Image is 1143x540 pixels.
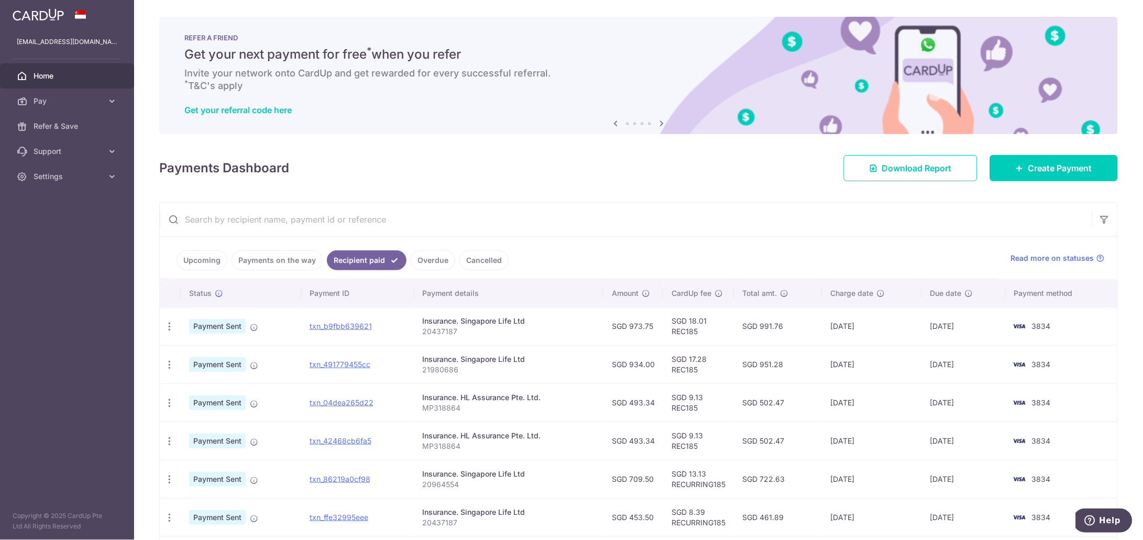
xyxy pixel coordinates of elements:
[34,171,103,182] span: Settings
[922,307,1006,345] td: [DATE]
[734,498,822,536] td: SGD 461.89
[603,307,663,345] td: SGD 973.75
[189,472,246,487] span: Payment Sent
[922,498,1006,536] td: [DATE]
[423,326,596,337] p: 20437187
[603,422,663,460] td: SGD 493.34
[663,460,734,498] td: SGD 13.13 RECURRING185
[1006,280,1117,307] th: Payment method
[414,280,604,307] th: Payment details
[160,203,1092,236] input: Search by recipient name, payment id or reference
[734,345,822,383] td: SGD 951.28
[1009,320,1030,333] img: Bank Card
[1032,436,1051,445] span: 3834
[1009,358,1030,371] img: Bank Card
[1011,253,1094,263] span: Read more on statuses
[34,96,103,106] span: Pay
[1009,511,1030,524] img: Bank Card
[1011,253,1105,263] a: Read more on statuses
[411,250,455,270] a: Overdue
[34,146,103,157] span: Support
[1032,475,1051,483] span: 3834
[310,322,372,330] a: txn_b9fbb639621
[734,422,822,460] td: SGD 502.47
[990,155,1118,181] a: Create Payment
[1009,396,1030,409] img: Bank Card
[734,383,822,422] td: SGD 502.47
[603,383,663,422] td: SGD 493.34
[189,357,246,372] span: Payment Sent
[1009,473,1030,486] img: Bank Card
[734,460,822,498] td: SGD 722.63
[822,383,922,422] td: [DATE]
[423,469,596,479] div: Insurance. Singapore Life Ltd
[922,422,1006,460] td: [DATE]
[189,319,246,334] span: Payment Sent
[34,121,103,131] span: Refer & Save
[17,37,117,47] p: [EMAIL_ADDRESS][DOMAIN_NAME]
[423,392,596,403] div: Insurance. HL Assurance Pte. Ltd.
[882,162,952,174] span: Download Report
[822,422,922,460] td: [DATE]
[1032,513,1051,522] span: 3834
[672,288,711,299] span: CardUp fee
[423,365,596,375] p: 21980686
[930,288,962,299] span: Due date
[603,498,663,536] td: SGD 453.50
[459,250,509,270] a: Cancelled
[822,345,922,383] td: [DATE]
[310,513,368,522] a: txn_ffe32995eee
[34,71,103,81] span: Home
[603,345,663,383] td: SGD 934.00
[663,345,734,383] td: SGD 17.28 REC185
[612,288,639,299] span: Amount
[1076,509,1133,535] iframe: Opens a widget where you can find more information
[1032,322,1051,330] span: 3834
[822,460,922,498] td: [DATE]
[310,398,373,407] a: txn_04dea265d22
[423,507,596,517] div: Insurance. Singapore Life Ltd
[1032,360,1051,369] span: 3834
[189,510,246,525] span: Payment Sent
[822,498,922,536] td: [DATE]
[189,288,212,299] span: Status
[423,517,596,528] p: 20437187
[423,441,596,451] p: MP318864
[734,307,822,345] td: SGD 991.76
[922,345,1006,383] td: [DATE]
[159,159,289,178] h4: Payments Dashboard
[603,460,663,498] td: SGD 709.50
[159,17,1118,134] img: RAF banner
[844,155,977,181] a: Download Report
[663,422,734,460] td: SGD 9.13 REC185
[310,475,370,483] a: txn_86219a0cf98
[310,436,371,445] a: txn_42468cb6fa5
[189,434,246,448] span: Payment Sent
[423,431,596,441] div: Insurance. HL Assurance Pte. Ltd.
[13,8,64,21] img: CardUp
[423,403,596,413] p: MP318864
[822,307,922,345] td: [DATE]
[327,250,406,270] a: Recipient paid
[184,46,1093,63] h5: Get your next payment for free when you refer
[742,288,777,299] span: Total amt.
[1028,162,1092,174] span: Create Payment
[663,498,734,536] td: SGD 8.39 RECURRING185
[922,460,1006,498] td: [DATE]
[184,67,1093,92] h6: Invite your network onto CardUp and get rewarded for every successful referral. T&C's apply
[310,360,370,369] a: txn_491779455cc
[423,479,596,490] p: 20964554
[232,250,323,270] a: Payments on the way
[423,354,596,365] div: Insurance. Singapore Life Ltd
[663,383,734,422] td: SGD 9.13 REC185
[301,280,414,307] th: Payment ID
[1032,398,1051,407] span: 3834
[922,383,1006,422] td: [DATE]
[184,105,292,115] a: Get your referral code here
[663,307,734,345] td: SGD 18.01 REC185
[184,34,1093,42] p: REFER A FRIEND
[423,316,596,326] div: Insurance. Singapore Life Ltd
[1009,435,1030,447] img: Bank Card
[177,250,227,270] a: Upcoming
